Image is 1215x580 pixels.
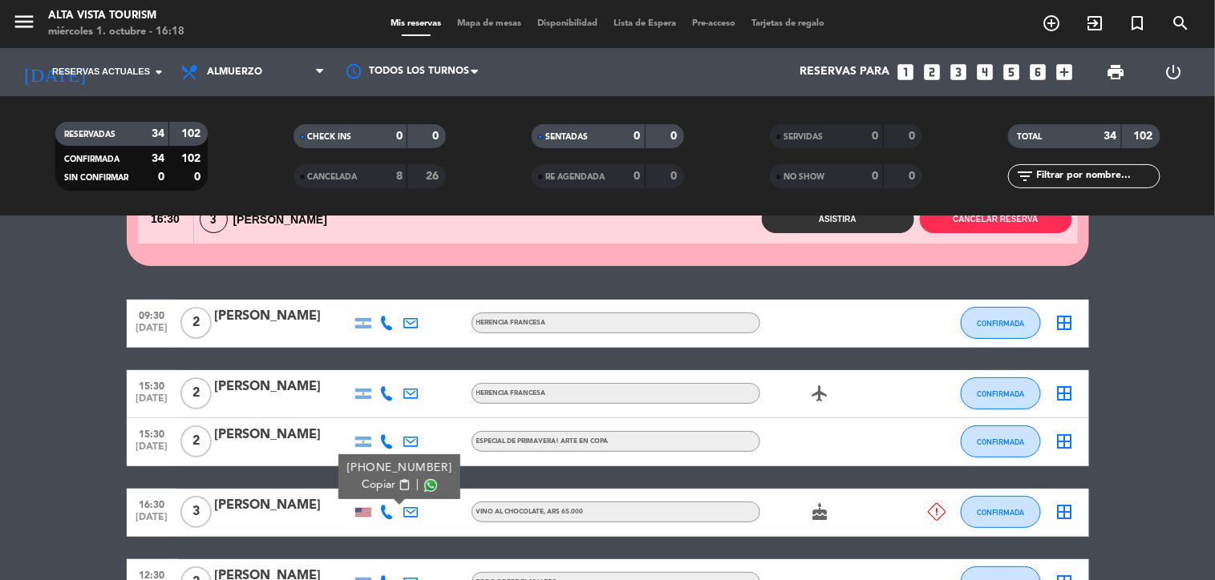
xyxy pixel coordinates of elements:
[1055,502,1075,522] i: border_all
[1055,432,1075,451] i: border_all
[132,512,172,530] span: [DATE]
[1128,14,1148,33] i: turned_in_not
[977,319,1024,328] span: CONFIRMADA
[670,171,680,182] strong: 0
[977,389,1024,398] span: CONFIRMADA
[546,173,605,181] span: RE AGENDADA
[1055,384,1075,403] i: border_all
[784,173,825,181] span: NO SHOW
[132,376,172,394] span: 15:30
[132,323,172,341] span: [DATE]
[605,19,684,28] span: Lista de Espera
[1035,167,1160,185] input: Filtrar por nombre...
[762,205,914,233] button: Asistirá
[180,425,212,457] span: 2
[308,133,352,141] span: CHECK INS
[308,173,358,181] span: CANCELADA
[415,477,419,493] span: |
[346,460,452,477] div: [PHONE_NUMBER]
[215,425,351,445] div: [PERSON_NAME]
[1134,131,1156,142] strong: 102
[65,155,120,163] span: CONFIRMADA
[1028,62,1049,83] i: looks_6
[362,477,395,493] span: Copiar
[1172,14,1191,33] i: search
[920,205,1072,233] button: Cancelar reserva
[215,495,351,516] div: [PERSON_NAME]
[138,195,193,244] span: 16:30
[132,494,172,513] span: 16:30
[152,153,164,164] strong: 34
[977,508,1024,517] span: CONFIRMADA
[922,62,943,83] i: looks_two
[896,62,917,83] i: looks_one
[432,131,442,142] strong: 0
[961,307,1041,339] button: CONFIRMADA
[152,128,164,139] strong: 34
[181,153,204,164] strong: 102
[396,171,403,182] strong: 8
[200,205,228,233] span: 3
[194,205,342,233] div: [PERSON_NAME]
[194,171,204,183] strong: 0
[215,377,351,397] div: [PERSON_NAME]
[873,171,879,182] strong: 0
[1106,62,1125,82] span: print
[383,19,449,28] span: Mis reservas
[800,66,890,79] span: Reservas para
[961,425,1041,457] button: CONFIRMADA
[1164,62,1184,82] i: power_settings_new
[398,479,410,491] span: content_paste
[12,10,36,39] button: menu
[476,390,546,397] span: Herencia Francesa
[1085,14,1104,33] i: exit_to_app
[1055,62,1075,83] i: add_box
[1016,167,1035,186] i: filter_list
[1042,14,1061,33] i: add_circle_outline
[961,496,1041,528] button: CONFIRMADA
[362,477,411,493] button: Copiarcontent_paste
[476,320,546,326] span: Herencia Francesa
[65,131,116,139] span: RESERVADAS
[1055,313,1075,332] i: border_all
[449,19,529,28] span: Mapa de mesas
[909,171,918,182] strong: 0
[961,377,1041,409] button: CONFIRMADA
[949,62,970,83] i: looks_3
[977,437,1024,446] span: CONFIRMADA
[1002,62,1023,83] i: looks_5
[48,8,184,24] div: Alta Vista Tourism
[684,19,743,28] span: Pre-acceso
[181,128,204,139] strong: 102
[12,10,36,34] i: menu
[909,131,918,142] strong: 0
[180,377,212,409] span: 2
[545,509,584,515] span: , ARS 65.000
[158,171,164,183] strong: 0
[180,307,212,339] span: 2
[546,133,589,141] span: SENTADAS
[65,174,129,182] span: SIN CONFIRMAR
[476,438,609,445] span: Especial de PRIMAVERA! Arte en Copa
[132,441,172,460] span: [DATE]
[1104,131,1117,142] strong: 34
[149,62,168,82] i: arrow_drop_down
[132,424,172,442] span: 15:30
[811,502,830,522] i: cake
[12,54,97,90] i: [DATE]
[1018,133,1043,141] span: TOTAL
[634,131,641,142] strong: 0
[743,19,832,28] span: Tarjetas de regalo
[48,24,184,40] div: miércoles 1. octubre - 16:18
[1144,48,1203,96] div: LOG OUT
[670,131,680,142] strong: 0
[784,133,824,141] span: SERVIDAS
[132,305,172,324] span: 09:30
[396,131,403,142] strong: 0
[873,131,879,142] strong: 0
[207,66,262,78] span: Almuerzo
[52,65,150,79] span: Reservas actuales
[476,509,584,515] span: Vino Al Chocolate
[975,62,996,83] i: looks_4
[426,171,442,182] strong: 26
